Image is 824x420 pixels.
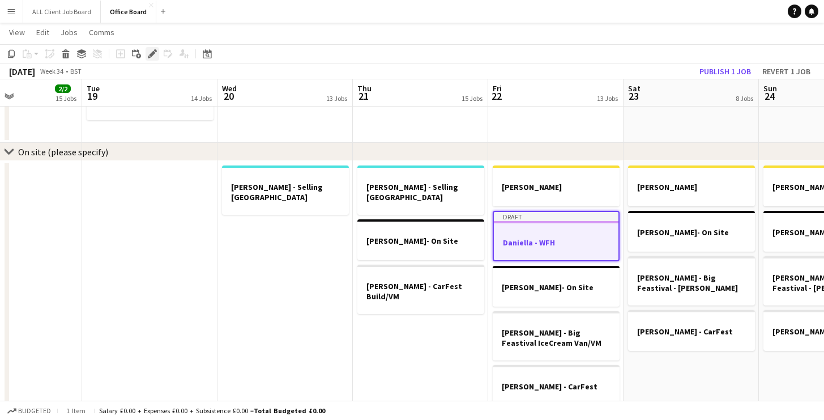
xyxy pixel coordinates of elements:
[326,94,347,103] div: 13 Jobs
[254,406,325,415] span: Total Budgeted £0.00
[9,27,25,37] span: View
[357,265,484,314] app-job-card: [PERSON_NAME] - CarFest Build/VM
[628,182,755,192] h3: [PERSON_NAME]
[222,182,349,202] h3: [PERSON_NAME] - Selling [GEOGRAPHIC_DATA]
[493,282,620,292] h3: [PERSON_NAME]- On Site
[191,94,212,103] div: 14 Jobs
[628,227,755,237] h3: [PERSON_NAME]- On Site
[87,83,100,94] span: Tue
[55,84,71,93] span: 2/2
[493,182,620,192] h3: [PERSON_NAME]
[89,27,114,37] span: Comms
[628,273,755,293] h3: [PERSON_NAME] - Big Feastival - [PERSON_NAME]
[55,94,76,103] div: 15 Jobs
[628,211,755,252] app-job-card: [PERSON_NAME]- On Site
[763,83,777,94] span: Sun
[18,407,51,415] span: Budgeted
[597,94,618,103] div: 13 Jobs
[628,166,755,206] app-job-card: [PERSON_NAME]
[357,182,484,202] h3: [PERSON_NAME] - Selling [GEOGRAPHIC_DATA]
[23,1,101,23] button: ALL Client Job Board
[494,212,618,221] div: Draft
[222,166,349,215] app-job-card: [PERSON_NAME] - Selling [GEOGRAPHIC_DATA]
[6,405,53,417] button: Budgeted
[99,406,325,415] div: Salary £0.00 + Expenses £0.00 + Subsistence £0.00 =
[222,83,237,94] span: Wed
[493,365,620,406] app-job-card: [PERSON_NAME] - CarFest
[628,326,755,337] h3: [PERSON_NAME] - CarFest
[493,328,620,348] h3: [PERSON_NAME] - Big Feastival IceCream Van/VM
[628,310,755,351] app-job-card: [PERSON_NAME] - CarFest
[695,64,755,79] button: Publish 1 job
[736,94,753,103] div: 8 Jobs
[493,381,620,392] h3: [PERSON_NAME] - CarFest
[357,166,484,215] app-job-card: [PERSON_NAME] - Selling [GEOGRAPHIC_DATA]
[493,211,620,261] app-job-card: DraftDaniella - WFH
[628,83,641,94] span: Sat
[9,66,35,77] div: [DATE]
[32,25,54,40] a: Edit
[491,90,502,103] span: 22
[493,166,620,206] app-job-card: [PERSON_NAME]
[62,406,89,415] span: 1 item
[85,90,100,103] span: 19
[357,219,484,260] app-job-card: [PERSON_NAME]- On Site
[61,27,78,37] span: Jobs
[493,83,502,94] span: Fri
[758,64,815,79] button: Revert 1 job
[37,67,66,75] span: Week 34
[357,83,372,94] span: Thu
[357,236,484,246] h3: [PERSON_NAME]- On Site
[220,90,237,103] span: 20
[56,25,82,40] a: Jobs
[36,27,49,37] span: Edit
[762,90,777,103] span: 24
[628,256,755,306] app-job-card: [PERSON_NAME] - Big Feastival - [PERSON_NAME]
[462,94,483,103] div: 15 Jobs
[494,237,618,248] h3: Daniella - WFH
[84,25,119,40] a: Comms
[70,67,82,75] div: BST
[356,90,372,103] span: 21
[5,25,29,40] a: View
[493,311,620,360] app-job-card: [PERSON_NAME] - Big Feastival IceCream Van/VM
[18,146,108,158] div: On site (please specify)
[626,90,641,103] span: 23
[101,1,156,23] button: Office Board
[357,281,484,302] h3: [PERSON_NAME] - CarFest Build/VM
[493,266,620,307] app-job-card: [PERSON_NAME]- On Site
